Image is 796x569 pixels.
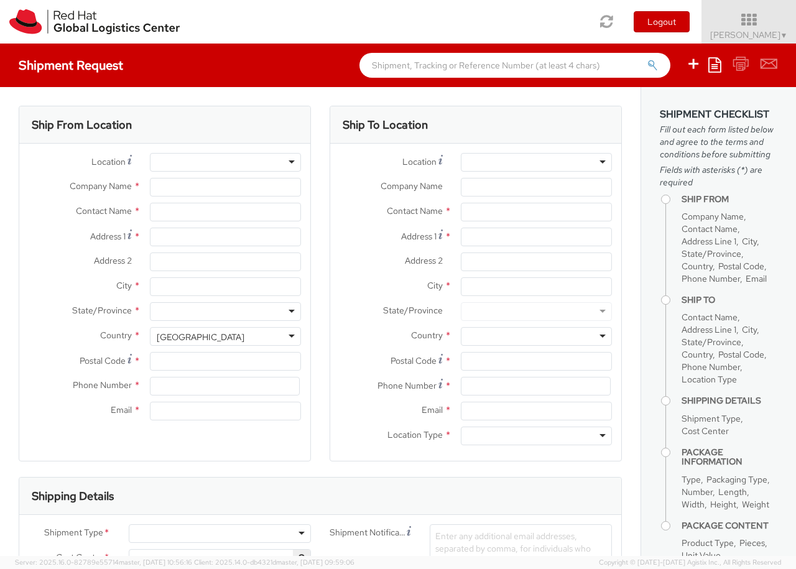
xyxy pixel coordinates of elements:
div: [GEOGRAPHIC_DATA] [157,331,244,343]
span: State/Province [682,336,741,348]
span: Address 1 [90,231,126,242]
span: Contact Name [387,205,443,216]
span: Phone Number [73,379,132,391]
span: Phone Number [682,361,740,372]
span: Length [718,486,747,497]
span: Location [91,156,126,167]
span: master, [DATE] 10:56:16 [119,558,192,567]
span: Country [411,330,443,341]
span: Country [682,349,713,360]
span: Packaging Type [706,474,767,485]
span: Product Type [682,537,734,548]
span: Phone Number [377,380,437,391]
span: Fill out each form listed below and agree to the terms and conditions before submitting [660,123,777,160]
span: Shipment Notification [330,526,407,539]
span: Fields with asterisks (*) are required [660,164,777,188]
h4: Ship To [682,295,777,305]
span: Shipment Type [44,526,103,540]
h4: Package Content [682,521,777,530]
span: Email [422,404,443,415]
span: State/Province [383,305,443,316]
span: Client: 2025.14.0-db4321d [194,558,354,567]
span: Contact Name [682,312,738,323]
span: Weight [742,499,769,510]
h3: Shipment Checklist [660,109,777,120]
h4: Ship From [682,195,777,204]
span: Location Type [682,374,737,385]
span: City [742,324,757,335]
h3: Ship From Location [32,119,132,131]
span: Company Name [70,180,132,192]
span: Cost Center [682,425,729,437]
span: Country [682,261,713,272]
span: Number [682,486,713,497]
span: Pieces [739,537,765,548]
span: Width [682,499,705,510]
span: Unit Value [682,550,721,561]
span: State/Province [72,305,132,316]
span: master, [DATE] 09:59:06 [276,558,354,567]
span: Email [111,404,132,415]
span: Address Line 1 [682,324,736,335]
span: Shipment Type [682,413,741,424]
span: Postal Code [718,261,764,272]
span: Company Name [682,211,744,222]
button: Logout [634,11,690,32]
span: Postal Code [391,355,437,366]
span: [PERSON_NAME] [710,29,788,40]
span: Address 1 [401,231,437,242]
span: Address 2 [405,255,443,266]
img: rh-logistics-00dfa346123c4ec078e1.svg [9,9,180,34]
h4: Package Information [682,448,777,467]
span: Height [710,499,736,510]
input: Shipment, Tracking or Reference Number (at least 4 chars) [359,53,670,78]
span: Cost Center [56,551,103,565]
span: ▼ [780,30,788,40]
span: Contact Name [76,205,132,216]
span: Phone Number [682,273,740,284]
span: City [742,236,757,247]
h4: Shipping Details [682,396,777,405]
span: Server: 2025.16.0-82789e55714 [15,558,192,567]
span: Country [100,330,132,341]
span: Email [746,273,767,284]
span: Company Name [381,180,443,192]
span: State/Province [682,248,741,259]
h3: Shipping Details [32,490,114,502]
span: Type [682,474,701,485]
span: Postal Code [80,355,126,366]
span: Copyright © [DATE]-[DATE] Agistix Inc., All Rights Reserved [599,558,781,568]
span: Location Type [387,429,443,440]
h4: Shipment Request [19,58,123,72]
span: Postal Code [718,349,764,360]
span: City [427,280,443,291]
span: Address Line 1 [682,236,736,247]
span: Contact Name [682,223,738,234]
h3: Ship To Location [343,119,428,131]
span: Address 2 [94,255,132,266]
span: Location [402,156,437,167]
span: City [116,280,132,291]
